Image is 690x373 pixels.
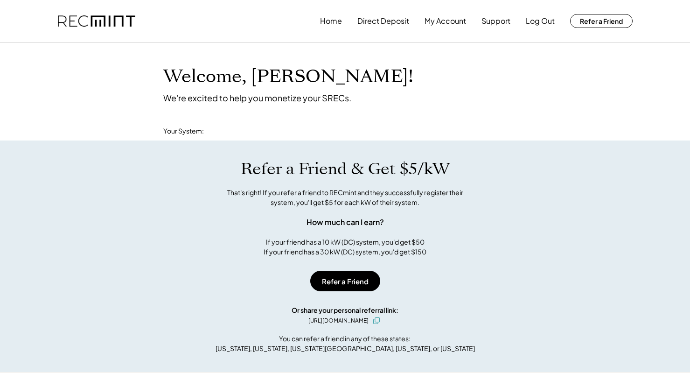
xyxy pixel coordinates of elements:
[526,12,555,30] button: Log Out
[163,127,204,136] div: Your System:
[425,12,466,30] button: My Account
[216,334,475,353] div: You can refer a friend in any of these states: [US_STATE], [US_STATE], [US_STATE][GEOGRAPHIC_DATA...
[163,92,351,103] div: We're excited to help you monetize your SRECs.
[241,159,450,179] h1: Refer a Friend & Get $5/kW
[570,14,633,28] button: Refer a Friend
[310,271,380,291] button: Refer a Friend
[292,305,398,315] div: Or share your personal referral link:
[163,66,413,88] h1: Welcome, [PERSON_NAME]!
[217,188,474,207] div: That's right! If you refer a friend to RECmint and they successfully register their system, you'l...
[320,12,342,30] button: Home
[481,12,510,30] button: Support
[264,237,426,257] div: If your friend has a 10 kW (DC) system, you'd get $50 If your friend has a 30 kW (DC) system, you...
[357,12,409,30] button: Direct Deposit
[58,15,135,27] img: recmint-logotype%403x.png
[308,317,369,325] div: [URL][DOMAIN_NAME]
[371,315,382,326] button: click to copy
[307,217,384,228] div: How much can I earn?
